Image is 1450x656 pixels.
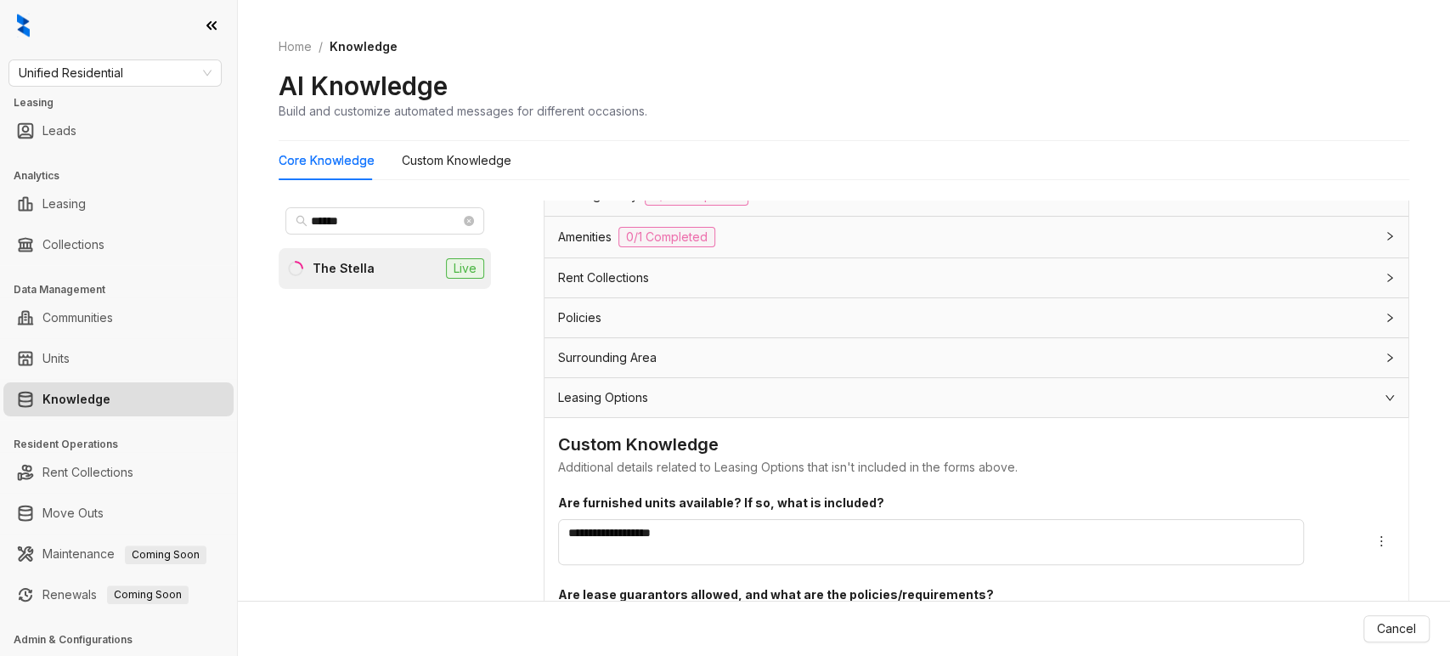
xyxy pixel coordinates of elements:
[279,70,448,102] h2: AI Knowledge
[558,228,612,246] span: Amenities
[1385,393,1395,403] span: expanded
[558,348,657,367] span: Surrounding Area
[330,39,398,54] span: Knowledge
[3,342,234,376] li: Units
[3,228,234,262] li: Collections
[19,60,212,86] span: Unified Residential
[42,455,133,489] a: Rent Collections
[558,585,1347,604] div: Are lease guarantors allowed, and what are the policies/requirements?
[17,14,30,37] img: logo
[14,95,237,110] h3: Leasing
[107,585,189,604] span: Coming Soon
[544,298,1408,337] div: Policies
[464,216,474,226] span: close-circle
[14,437,237,452] h3: Resident Operations
[446,258,484,279] span: Live
[544,378,1408,417] div: Leasing Options
[1374,534,1388,548] span: more
[42,496,104,530] a: Move Outs
[279,102,647,120] div: Build and customize automated messages for different occasions.
[3,114,234,148] li: Leads
[296,215,307,227] span: search
[544,338,1408,377] div: Surrounding Area
[1385,273,1395,283] span: collapsed
[3,301,234,335] li: Communities
[3,496,234,530] li: Move Outs
[3,187,234,221] li: Leasing
[558,269,649,287] span: Rent Collections
[544,258,1408,297] div: Rent Collections
[42,228,104,262] a: Collections
[3,537,234,571] li: Maintenance
[14,168,237,184] h3: Analytics
[1385,231,1395,241] span: collapsed
[275,37,315,56] a: Home
[42,382,110,416] a: Knowledge
[618,227,715,247] span: 0/1 Completed
[558,432,1395,458] div: Custom Knowledge
[3,578,234,612] li: Renewals
[42,187,86,221] a: Leasing
[14,282,237,297] h3: Data Management
[558,308,601,327] span: Policies
[1385,353,1395,363] span: collapsed
[544,217,1408,257] div: Amenities0/1 Completed
[3,382,234,416] li: Knowledge
[42,578,189,612] a: RenewalsComing Soon
[42,301,113,335] a: Communities
[42,342,70,376] a: Units
[558,458,1395,477] div: Additional details related to Leasing Options that isn't included in the forms above.
[125,546,206,564] span: Coming Soon
[558,494,1347,512] div: Are furnished units available? If so, what is included?
[3,455,234,489] li: Rent Collections
[14,632,237,648] h3: Admin & Configurations
[319,37,323,56] li: /
[279,151,375,170] div: Core Knowledge
[558,388,648,407] span: Leasing Options
[42,114,76,148] a: Leads
[1385,313,1395,323] span: collapsed
[313,259,375,278] div: The Stella
[402,151,511,170] div: Custom Knowledge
